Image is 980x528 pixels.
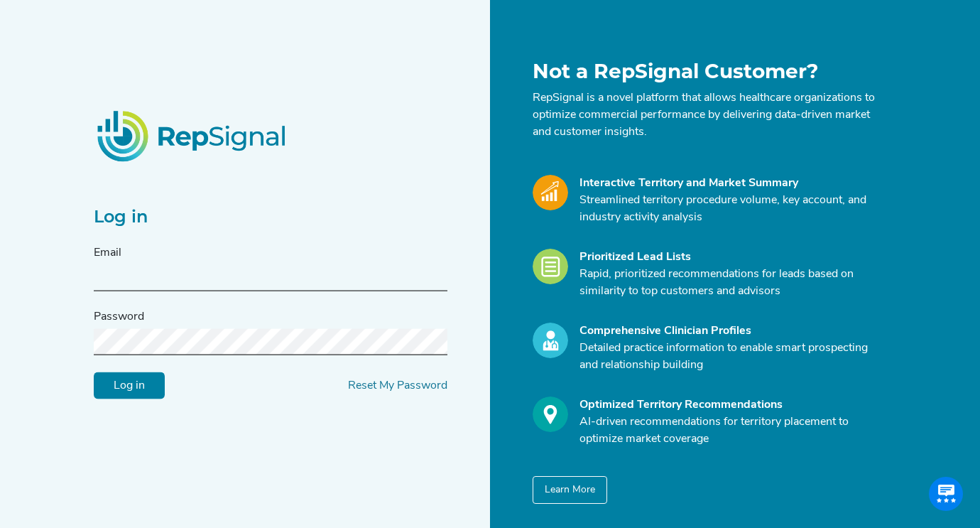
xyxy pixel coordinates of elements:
[579,266,878,300] p: Rapid, prioritized recommendations for leads based on similarity to top customers and advisors
[579,340,878,374] p: Detailed practice information to enable smart prospecting and relationship building
[533,175,568,210] img: Market_Icon.a700a4ad.svg
[533,323,568,358] img: Profile_Icon.739e2aba.svg
[533,60,878,84] h1: Not a RepSignal Customer?
[579,249,878,266] div: Prioritized Lead Lists
[80,93,305,178] img: RepSignalLogo.20539ed3.png
[579,414,878,448] p: AI-driven recommendations for territory placement to optimize market coverage
[94,207,447,227] h2: Log in
[579,175,878,192] div: Interactive Territory and Market Summary
[579,397,878,414] div: Optimized Territory Recommendations
[579,323,878,340] div: Comprehensive Clinician Profiles
[533,476,607,504] button: Learn More
[94,244,121,262] label: Email
[94,372,165,399] input: Log in
[533,249,568,284] img: Leads_Icon.28e8c528.svg
[533,397,568,432] img: Optimize_Icon.261f85db.svg
[579,192,878,226] p: Streamlined territory procedure volume, key account, and industry activity analysis
[533,90,878,141] p: RepSignal is a novel platform that allows healthcare organizations to optimize commercial perform...
[348,380,447,392] a: Reset My Password
[94,308,144,325] label: Password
